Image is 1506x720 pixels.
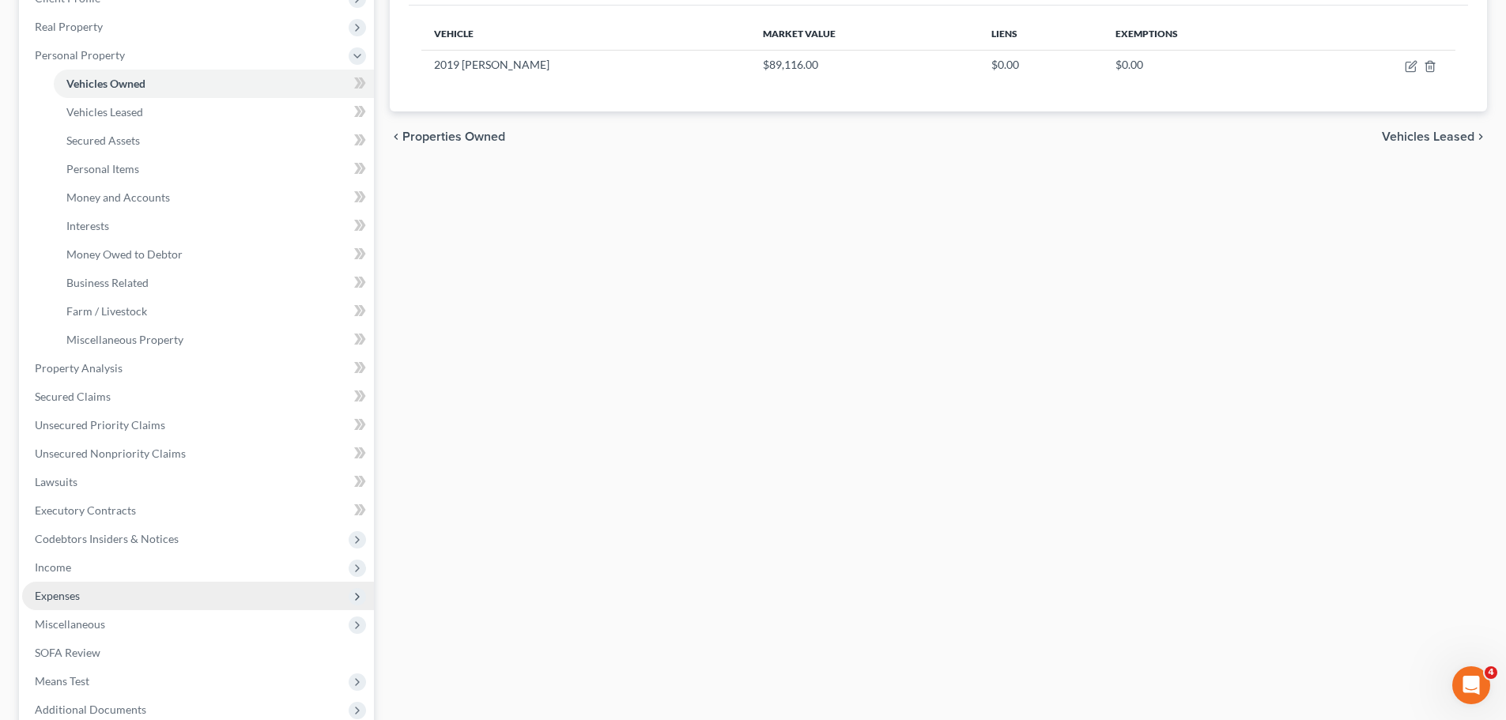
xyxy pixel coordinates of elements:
span: Unsecured Priority Claims [35,418,165,432]
i: chevron_right [1474,130,1487,143]
span: Vehicles Leased [66,105,143,119]
a: Interests [54,212,374,240]
a: SOFA Review [22,639,374,667]
a: Vehicles Owned [54,70,374,98]
i: chevron_left [390,130,402,143]
span: Money Owed to Debtor [66,247,183,261]
a: Unsecured Nonpriority Claims [22,439,374,468]
a: Business Related [54,269,374,297]
th: Liens [979,18,1102,50]
span: Farm / Livestock [66,304,147,318]
span: Business Related [66,276,149,289]
span: Miscellaneous [35,617,105,631]
iframe: Intercom live chat [1452,666,1490,704]
a: Farm / Livestock [54,297,374,326]
th: Market Value [750,18,979,50]
span: Properties Owned [402,130,505,143]
td: $0.00 [1103,50,1308,80]
span: SOFA Review [35,646,100,659]
a: Property Analysis [22,354,374,383]
span: Unsecured Nonpriority Claims [35,447,186,460]
span: Secured Claims [35,390,111,403]
a: Money and Accounts [54,183,374,212]
span: Personal Property [35,48,125,62]
span: 4 [1485,666,1497,679]
td: $0.00 [979,50,1102,80]
span: Vehicles Owned [66,77,145,90]
a: Money Owed to Debtor [54,240,374,269]
a: Unsecured Priority Claims [22,411,374,439]
td: 2019 [PERSON_NAME] [421,50,750,80]
a: Secured Assets [54,126,374,155]
span: Secured Assets [66,134,140,147]
a: Miscellaneous Property [54,326,374,354]
span: Personal Items [66,162,139,175]
a: Executory Contracts [22,496,374,525]
td: $89,116.00 [750,50,979,80]
span: Property Analysis [35,361,123,375]
a: Vehicles Leased [54,98,374,126]
th: Vehicle [421,18,750,50]
button: Vehicles Leased chevron_right [1382,130,1487,143]
span: Income [35,560,71,574]
span: Interests [66,219,109,232]
span: Real Property [35,20,103,33]
span: Codebtors Insiders & Notices [35,532,179,545]
span: Expenses [35,589,80,602]
button: chevron_left Properties Owned [390,130,505,143]
th: Exemptions [1103,18,1308,50]
span: Vehicles Leased [1382,130,1474,143]
a: Personal Items [54,155,374,183]
span: Means Test [35,674,89,688]
span: Lawsuits [35,475,77,488]
a: Lawsuits [22,468,374,496]
span: Miscellaneous Property [66,333,183,346]
a: Secured Claims [22,383,374,411]
span: Money and Accounts [66,190,170,204]
span: Additional Documents [35,703,146,716]
span: Executory Contracts [35,503,136,517]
